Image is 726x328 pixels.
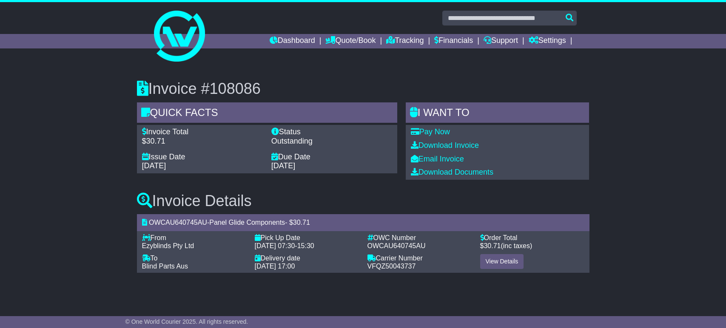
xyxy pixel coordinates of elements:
[367,242,426,249] span: OWCAU640745AU
[480,242,584,250] div: $ (inc taxes)
[149,219,207,226] span: OWCAU640745AU
[480,254,524,269] a: View Details
[255,254,359,262] div: Delivery date
[137,192,589,209] h3: Invoice Details
[297,242,314,249] span: 15:30
[271,161,392,171] div: [DATE]
[137,214,589,231] div: - - $
[529,34,566,48] a: Settings
[142,137,263,146] div: $30.71
[484,242,501,249] span: 30.71
[411,141,479,150] a: Download Invoice
[270,34,315,48] a: Dashboard
[271,137,392,146] div: Outstanding
[142,254,246,262] div: To
[386,34,424,48] a: Tracking
[367,263,416,270] span: VFQZ50043737
[271,127,392,137] div: Status
[480,234,584,242] div: Order Total
[484,34,518,48] a: Support
[255,242,295,249] span: [DATE] 07:30
[125,318,248,325] span: © One World Courier 2025. All rights reserved.
[137,102,397,125] div: Quick Facts
[411,127,450,136] a: Pay Now
[142,127,263,137] div: Invoice Total
[411,168,493,176] a: Download Documents
[142,263,188,270] span: Blind Parts Aus
[255,234,359,242] div: Pick Up Date
[367,234,472,242] div: OWC Number
[411,155,464,163] a: Email Invoice
[293,219,310,226] span: 30.71
[142,234,246,242] div: From
[255,242,359,250] div: -
[271,153,392,162] div: Due Date
[137,80,589,97] h3: Invoice #108086
[255,263,295,270] span: [DATE] 17:00
[142,161,263,171] div: [DATE]
[142,153,263,162] div: Issue Date
[209,219,285,226] span: Panel Glide Components
[406,102,589,125] div: I WANT to
[325,34,376,48] a: Quote/Book
[434,34,473,48] a: Financials
[367,254,472,262] div: Carrier Number
[142,242,194,249] span: Ezyblinds Pty Ltd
